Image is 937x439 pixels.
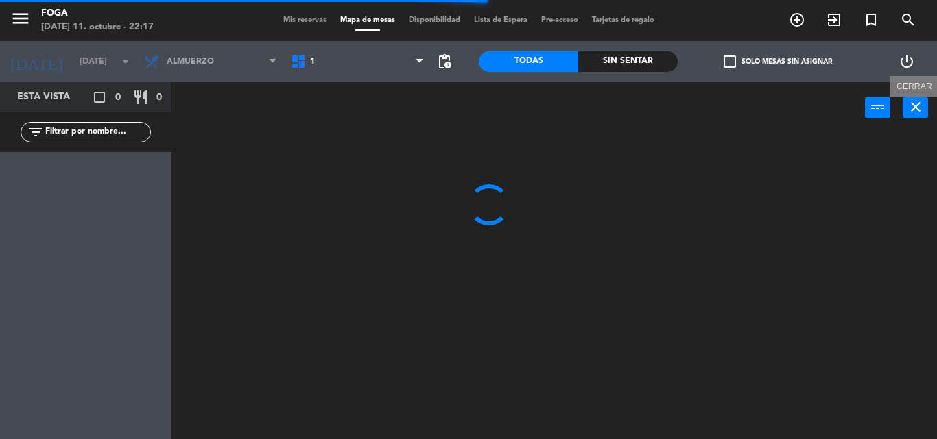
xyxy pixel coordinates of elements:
[436,53,453,70] span: pending_actions
[789,12,805,28] i: add_circle_outline
[467,16,534,24] span: Lista de Espera
[479,51,578,72] div: Todas
[333,16,402,24] span: Mapa de mesas
[10,8,31,29] i: menu
[826,12,842,28] i: exit_to_app
[310,57,315,66] span: 1
[276,16,333,24] span: Mis reservas
[724,55,832,68] label: Solo mesas sin asignar
[132,89,149,105] i: restaurant
[534,16,585,24] span: Pre-acceso
[7,89,99,105] div: Esta vista
[167,57,214,66] span: Almuerzo
[900,12,916,28] i: search
[117,53,134,70] i: arrow_drop_down
[402,16,467,24] span: Disponibilidad
[865,97,890,118] button: power_input
[156,90,162,105] span: 0
[908,99,924,115] i: close
[27,124,44,140] i: filter_list
[578,51,678,72] div: Sin sentar
[903,97,928,118] button: close
[899,53,915,70] i: power_settings_new
[10,8,31,34] button: menu
[41,21,154,34] div: [DATE] 11. octubre - 22:17
[91,89,108,105] i: crop_square
[724,55,736,68] span: check_box_outline_blank
[585,16,661,24] span: Tarjetas de regalo
[44,125,150,140] input: Filtrar por nombre...
[115,90,121,105] span: 0
[870,99,886,115] i: power_input
[863,12,879,28] i: turned_in_not
[41,7,154,21] div: FOGA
